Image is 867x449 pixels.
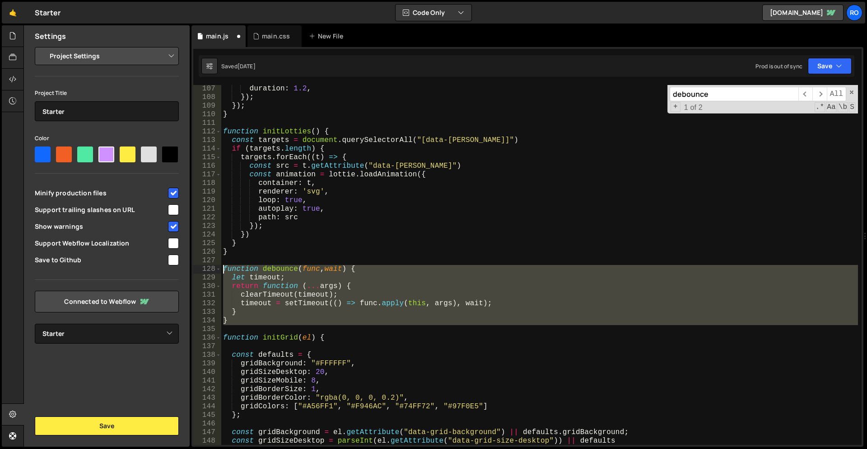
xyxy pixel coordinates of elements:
div: Prod is out of sync [755,62,802,70]
span: Whole Word Search [838,102,848,112]
span: Support Webflow Localization [35,239,167,248]
div: 131 [193,291,221,299]
div: main.js [206,32,228,41]
input: Project name [35,101,179,121]
div: 140 [193,368,221,377]
div: 109 [193,102,221,110]
a: 🤙 [2,2,24,24]
div: 147 [193,428,221,437]
div: 113 [193,136,221,145]
span: RegExp Search [815,102,825,112]
input: Search for [670,87,798,101]
div: 137 [193,342,221,351]
span: Save to Github [35,255,167,265]
a: [DOMAIN_NAME] [762,5,844,21]
div: 136 [193,334,221,342]
div: 139 [193,359,221,368]
a: Ro [846,5,862,21]
div: 117 [193,170,221,179]
div: 141 [193,377,221,385]
div: 130 [193,282,221,291]
div: 129 [193,274,221,282]
div: main.css [262,32,290,41]
label: Project Title [35,89,67,98]
div: 127 [193,256,221,265]
span: Minify production files [35,189,167,198]
div: 114 [193,145,221,153]
div: 144 [193,402,221,411]
div: 107 [193,85,221,93]
span: ​ [798,87,812,101]
span: Search In Selection [849,102,855,112]
div: 110 [193,110,221,119]
div: 124 [193,231,221,239]
button: Save [35,416,179,435]
div: Starter [35,7,61,18]
div: 115 [193,153,221,162]
span: Alt-Enter [827,87,846,101]
div: New File [309,32,347,41]
label: Color [35,134,49,143]
div: 111 [193,119,221,128]
span: Show warnings [35,222,167,231]
div: 112 [193,128,221,136]
span: CaseSensitive Search [826,102,837,112]
div: Saved [221,62,256,70]
div: [DATE] [238,62,256,70]
div: 125 [193,239,221,248]
div: 126 [193,248,221,256]
div: 118 [193,179,221,188]
div: 138 [193,351,221,359]
div: 128 [193,265,221,274]
span: Support trailing slashes on URL [35,205,167,214]
div: 116 [193,162,221,170]
div: 148 [193,437,221,445]
div: 142 [193,385,221,394]
button: Code Only [396,5,471,21]
div: 121 [193,205,221,213]
div: 119 [193,188,221,196]
div: 143 [193,394,221,402]
div: 108 [193,93,221,102]
div: 120 [193,196,221,205]
span: 1 of 2 [681,103,706,112]
h2: Settings [35,31,66,41]
div: 135 [193,325,221,334]
span: ​ [812,87,826,101]
div: 132 [193,299,221,308]
div: 145 [193,411,221,420]
button: Save [808,58,852,74]
div: 134 [193,317,221,325]
div: 146 [193,420,221,428]
span: Toggle Replace mode [671,102,681,112]
a: Connected to Webflow [35,291,179,312]
div: 122 [193,213,221,222]
div: 123 [193,222,221,231]
div: 133 [193,308,221,317]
